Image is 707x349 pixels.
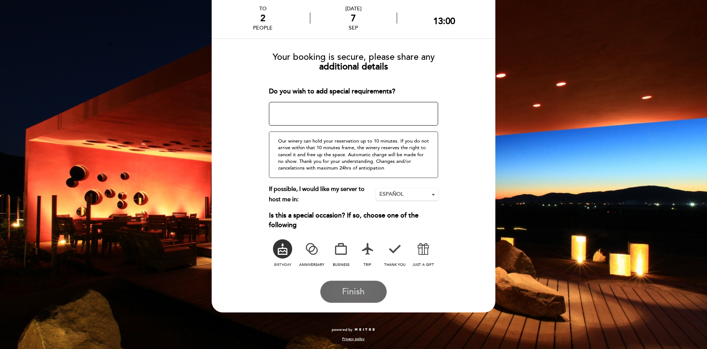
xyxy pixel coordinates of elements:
[354,328,375,332] img: MEITRE
[319,61,388,72] b: additional details
[269,87,438,96] div: Do you wish to add special requirements?
[342,287,365,297] span: Finish
[363,263,371,267] span: trip
[274,263,291,267] span: birthday
[320,281,387,303] button: Finish
[333,263,349,267] span: business
[269,211,438,230] div: Is this a special occasion? If so, choose one of the following
[273,52,435,62] span: Your booking is secure, please share any
[269,131,438,178] div: Our winery can hold your reservation up to 10 minutes. If you do not arrive within that 10 minute...
[310,25,396,31] div: Sep
[253,13,273,24] div: 2
[342,336,365,342] a: Privacy policy
[299,263,324,267] span: anniversary
[332,327,375,332] a: powered by
[310,6,396,12] div: [DATE]
[253,6,273,12] div: TO
[253,25,273,31] div: people
[269,184,376,205] div: If possible, I would like my server to host me in:
[332,327,352,332] span: powered by
[376,188,438,201] button: ESPAÑOL
[379,191,435,198] span: ESPAÑOL
[433,16,455,27] div: 13:00
[413,263,434,267] span: just a gift
[310,13,396,24] div: 7
[384,263,406,267] span: thank you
